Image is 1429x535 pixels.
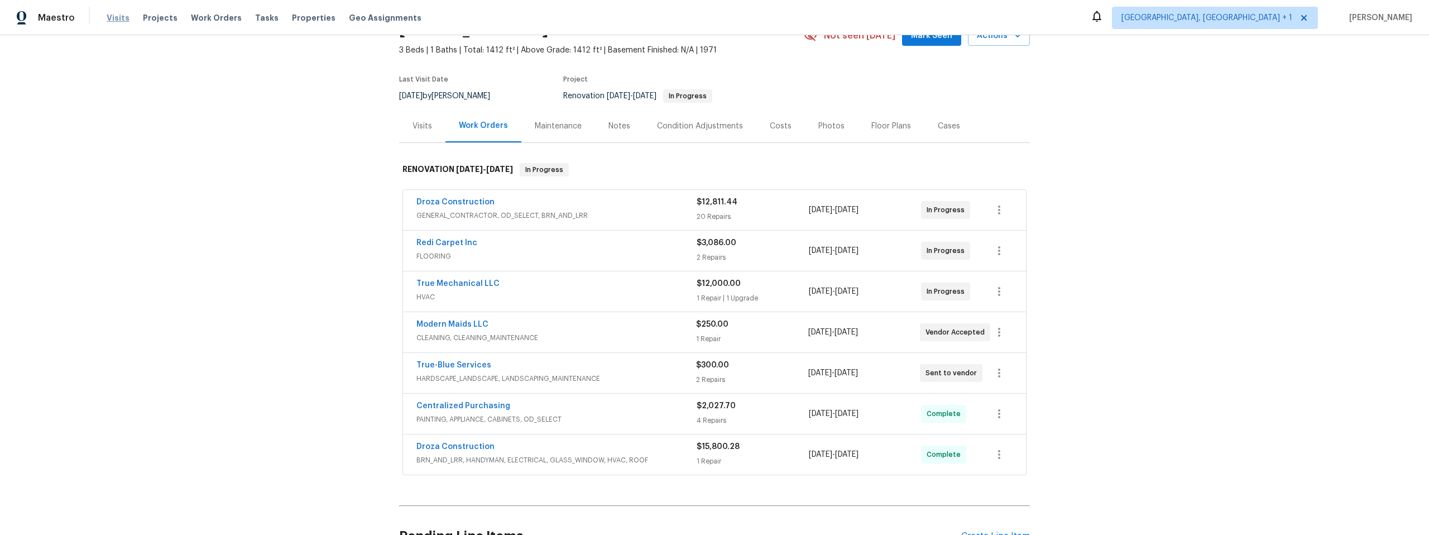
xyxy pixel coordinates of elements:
[809,204,859,216] span: -
[808,367,858,379] span: -
[871,121,911,132] div: Floor Plans
[697,456,809,467] div: 1 Repair
[416,373,696,384] span: HARDSCAPE_LANDSCAPE, LANDSCAPING_MAINTENANCE
[416,239,477,247] a: Redi Carpet Inc
[927,408,965,419] span: Complete
[809,247,832,255] span: [DATE]
[809,206,832,214] span: [DATE]
[927,204,969,216] span: In Progress
[835,288,859,295] span: [DATE]
[486,165,513,173] span: [DATE]
[456,165,513,173] span: -
[143,12,178,23] span: Projects
[402,163,513,176] h6: RENOVATION
[770,121,792,132] div: Costs
[926,327,989,338] span: Vendor Accepted
[416,251,697,262] span: FLOORING
[808,369,832,377] span: [DATE]
[416,455,697,466] span: BRN_AND_LRR, HANDYMAN, ELECTRICAL, GLASS_WINDOW, HVAC, ROOF
[255,14,279,22] span: Tasks
[697,443,740,451] span: $15,800.28
[416,361,491,369] a: True-Blue Services
[416,210,697,221] span: GENERAL_CONTRACTOR, OD_SELECT, BRN_AND_LRR
[416,280,500,288] a: True Mechanical LLC
[416,198,495,206] a: Droza Construction
[911,29,952,43] span: Mark Seen
[808,328,832,336] span: [DATE]
[696,321,728,328] span: $250.00
[835,247,859,255] span: [DATE]
[292,12,335,23] span: Properties
[697,211,809,222] div: 20 Repairs
[399,92,423,100] span: [DATE]
[521,164,568,175] span: In Progress
[697,252,809,263] div: 2 Repairs
[835,410,859,418] span: [DATE]
[1121,12,1292,23] span: [GEOGRAPHIC_DATA], [GEOGRAPHIC_DATA] + 1
[697,293,809,304] div: 1 Repair | 1 Upgrade
[657,121,743,132] div: Condition Adjustments
[38,12,75,23] span: Maestro
[809,288,832,295] span: [DATE]
[696,361,729,369] span: $300.00
[968,26,1030,46] button: Actions
[416,402,510,410] a: Centralized Purchasing
[809,245,859,256] span: -
[809,408,859,419] span: -
[824,30,895,41] span: Not seen [DATE]
[696,374,808,385] div: 2 Repairs
[1345,12,1412,23] span: [PERSON_NAME]
[563,76,588,83] span: Project
[835,206,859,214] span: [DATE]
[607,92,630,100] span: [DATE]
[927,245,969,256] span: In Progress
[977,29,1021,43] span: Actions
[416,292,697,303] span: HVAC
[107,12,130,23] span: Visits
[456,165,483,173] span: [DATE]
[416,414,697,425] span: PAINTING, APPLIANCE, CABINETS, OD_SELECT
[835,369,858,377] span: [DATE]
[399,25,548,36] h2: [STREET_ADDRESS]
[191,12,242,23] span: Work Orders
[809,449,859,460] span: -
[938,121,960,132] div: Cases
[835,451,859,458] span: [DATE]
[399,76,448,83] span: Last Visit Date
[633,92,656,100] span: [DATE]
[664,93,711,99] span: In Progress
[416,443,495,451] a: Droza Construction
[416,321,488,328] a: Modern Maids LLC
[459,120,508,131] div: Work Orders
[399,89,503,103] div: by [PERSON_NAME]
[697,239,736,247] span: $3,086.00
[563,92,712,100] span: Renovation
[696,333,808,345] div: 1 Repair
[607,92,656,100] span: -
[697,280,741,288] span: $12,000.00
[697,198,737,206] span: $12,811.44
[809,286,859,297] span: -
[697,415,809,426] div: 4 Repairs
[818,121,845,132] div: Photos
[809,451,832,458] span: [DATE]
[399,45,804,56] span: 3 Beds | 1 Baths | Total: 1412 ft² | Above Grade: 1412 ft² | Basement Finished: N/A | 1971
[399,152,1030,188] div: RENOVATION [DATE]-[DATE]In Progress
[416,332,696,343] span: CLEANING, CLEANING_MAINTENANCE
[927,449,965,460] span: Complete
[809,410,832,418] span: [DATE]
[926,367,981,379] span: Sent to vendor
[835,328,858,336] span: [DATE]
[349,12,421,23] span: Geo Assignments
[697,402,736,410] span: $2,027.70
[808,327,858,338] span: -
[902,26,961,46] button: Mark Seen
[927,286,969,297] span: In Progress
[535,121,582,132] div: Maintenance
[608,121,630,132] div: Notes
[413,121,432,132] div: Visits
